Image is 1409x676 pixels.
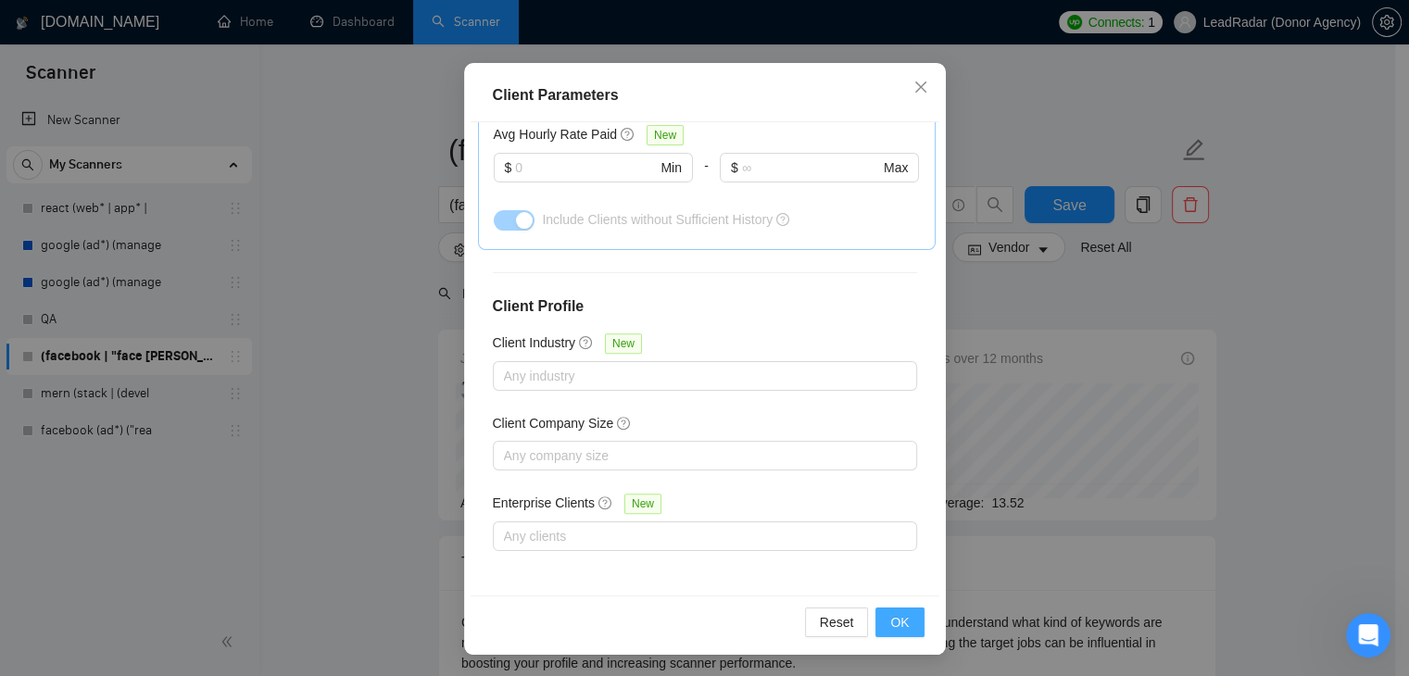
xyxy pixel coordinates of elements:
[154,552,218,565] span: Messages
[542,212,773,227] span: Include Clients without Sufficient History
[493,493,596,513] h5: Enterprise Clients
[123,506,246,580] button: Messages
[493,84,917,106] div: Client Parameters
[269,30,306,67] img: Profile image for Nazar
[913,80,928,94] span: close
[493,332,575,353] h5: Client Industry
[19,281,352,332] div: Ask a question
[38,455,310,494] div: 🔠 GigRadar Search Syntax: Query Operators for Optimized Job Searches
[198,30,235,67] img: Profile image for Dima
[884,157,908,178] span: Max
[493,413,614,433] h5: Client Company Size
[27,394,344,447] div: ✅ How To: Connect your agency to [DOMAIN_NAME]
[247,506,371,580] button: Help
[621,127,635,142] span: question-circle
[660,157,682,178] span: Min
[233,30,270,67] img: Profile image for Viktor
[37,131,333,226] p: Hi [PERSON_NAME][EMAIL_ADDRESS][DOMAIN_NAME] 👋
[38,358,150,378] span: Search for help
[647,125,684,145] span: New
[742,157,880,178] input: ∞
[505,157,512,178] span: $
[617,416,632,431] span: question-circle
[27,447,344,501] div: 🔠 GigRadar Search Syntax: Query Operators for Optimized Job Searches
[493,295,917,318] h4: Client Profile
[37,226,333,257] p: How can we help?
[41,552,82,565] span: Home
[38,401,310,440] div: ✅ How To: Connect your agency to [DOMAIN_NAME]
[294,552,323,565] span: Help
[875,607,924,637] button: OK
[820,612,854,632] span: Reset
[579,335,594,350] span: question-circle
[731,157,738,178] span: $
[515,157,657,178] input: 0
[605,333,642,354] span: New
[693,153,720,205] div: -
[776,213,789,226] span: question-circle
[890,612,909,632] span: OK
[319,30,352,63] div: Close
[1346,613,1390,657] iframe: Intercom live chat
[598,495,613,510] span: question-circle
[805,607,869,637] button: Reset
[37,35,67,65] img: logo
[494,124,618,144] h5: Avg Hourly Rate Paid
[38,296,310,316] div: Ask a question
[27,349,344,386] button: Search for help
[624,494,661,514] span: New
[896,63,946,113] button: Close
